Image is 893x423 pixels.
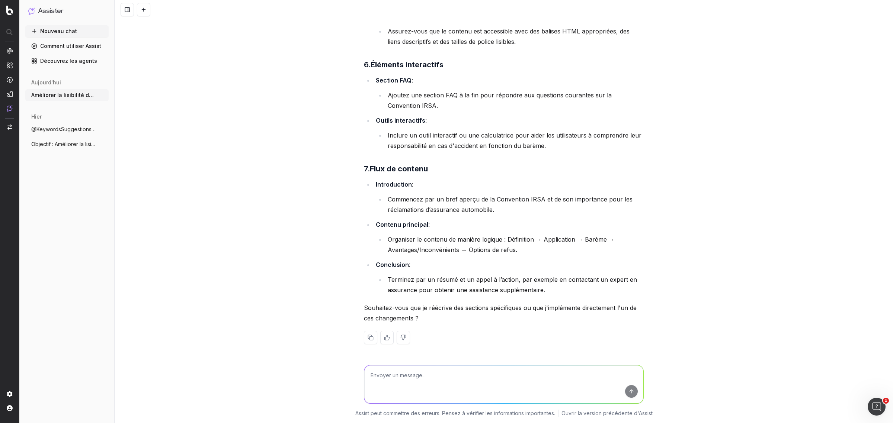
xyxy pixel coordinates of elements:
[7,391,13,397] img: Paramètre
[25,55,109,67] a: Découvrez les agents
[28,7,35,14] img: Assister
[388,196,634,213] font: Commencez par un bref aperçu de la Convention IRSA et de son importance pour les réclamations d’a...
[364,60,371,69] font: 6.
[376,261,409,268] font: Conclusion
[355,410,555,416] font: Assist peut commettre des erreurs. Pensez à vérifier les informations importantes.
[38,8,64,14] font: Assister
[7,48,13,54] img: Analytique
[7,125,12,130] img: Projet Switch
[31,141,122,147] font: Objectif : Améliorer la lisibilité de l'UR
[31,126,148,132] font: @KeywordsSuggestions propose moi des mots
[388,236,617,254] font: Organiser le contenu de manière logique : Définition → Application → Barème → Avantages/Inconvéni...
[409,261,410,268] font: :
[364,304,638,322] font: Souhaitez-vous que je réécrive des sections spécifiques ou que j'implémente directement l'un de c...
[7,62,13,68] img: Intelligence
[7,405,13,411] img: Mon compte
[40,28,77,34] font: Nouveau chat
[7,91,13,97] img: Studio
[6,6,13,15] img: Logo Botify
[376,181,412,188] font: Introduction
[7,105,13,112] img: Assister
[31,92,108,98] font: Améliorer la lisibilité de [URL]
[376,77,412,84] font: Section FAQ
[28,6,106,16] button: Assister
[388,28,631,45] font: Assurez-vous que le contenu est accessible avec des balises HTML appropriées, des liens descripti...
[31,79,61,85] font: aujourd'hui
[31,113,42,120] font: hier
[371,60,444,69] font: Éléments interactifs
[25,138,109,150] button: Objectif : Améliorer la lisibilité de l'UR
[40,58,97,64] font: Découvrez les agents
[25,25,109,37] button: Nouveau chat
[388,132,643,149] font: Inclure un outil interactif ou une calculatrice pour aider les utilisateurs à comprendre leur res...
[25,89,109,101] button: Améliorer la lisibilité de [URL]
[561,410,653,417] a: Ouvrir la version précédente d'Assist
[364,164,370,173] font: 7.
[425,117,427,124] font: :
[868,398,886,416] iframe: Chat en direct par interphone
[412,77,413,84] font: :
[40,43,101,49] font: Comment utiliser Assist
[428,221,430,228] font: :
[884,398,887,403] font: 1
[370,164,428,173] font: Flux de contenu
[7,77,13,83] img: Activation
[25,40,109,52] a: Comment utiliser Assist
[25,123,109,135] button: @KeywordsSuggestions propose moi des mots
[376,221,428,228] font: Contenu principal
[412,181,413,188] font: :
[388,91,614,109] font: Ajoutez une section FAQ à la fin pour répondre aux questions courantes sur la Convention IRSA.
[376,117,425,124] font: Outils interactifs
[388,276,639,294] font: Terminez par un résumé et un appel à l’action, par exemple en contactant un expert en assurance p...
